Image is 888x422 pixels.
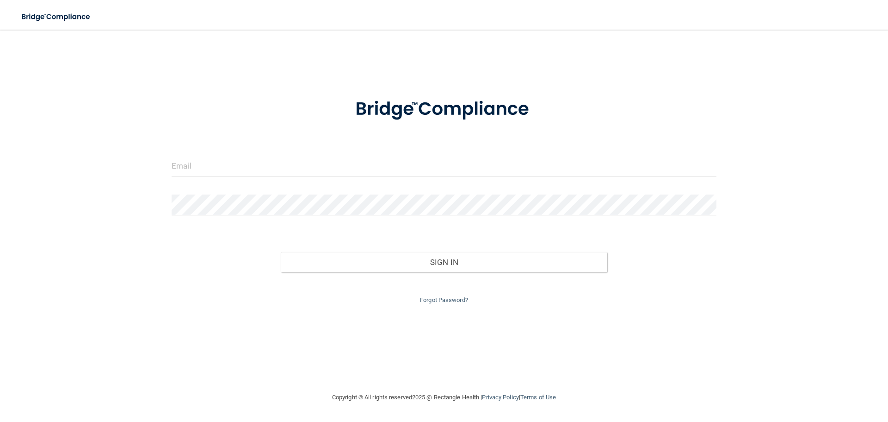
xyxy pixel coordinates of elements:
[420,296,468,303] a: Forgot Password?
[336,85,552,133] img: bridge_compliance_login_screen.278c3ca4.svg
[520,394,556,401] a: Terms of Use
[275,383,613,412] div: Copyright © All rights reserved 2025 @ Rectangle Health | |
[482,394,518,401] a: Privacy Policy
[14,7,99,26] img: bridge_compliance_login_screen.278c3ca4.svg
[172,156,716,176] input: Email
[281,252,608,272] button: Sign In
